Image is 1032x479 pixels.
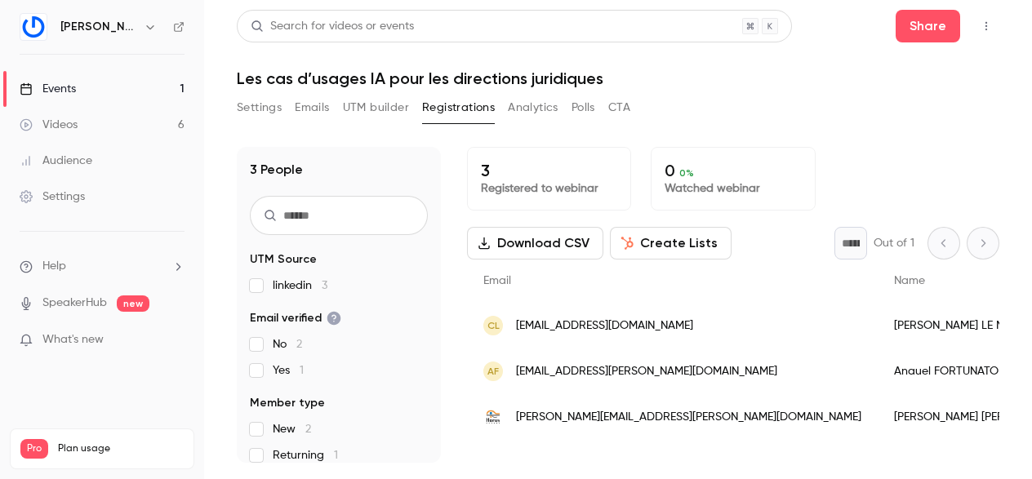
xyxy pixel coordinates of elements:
h1: Les cas d’usages IA pour les directions juridiques [237,69,999,88]
span: linkedin [273,277,327,294]
div: Search for videos or events [251,18,414,35]
span: Yes [273,362,304,379]
button: Registrations [422,95,495,121]
span: What's new [42,331,104,348]
button: Analytics [508,95,558,121]
span: 1 [334,450,338,461]
button: Create Lists [610,227,732,259]
span: 0 % [679,167,694,179]
span: Name [894,275,925,286]
div: Audience [20,153,92,169]
img: Gino LegalTech [20,14,47,40]
button: Share [896,10,960,42]
span: Plan usage [58,442,184,455]
span: No [273,336,302,353]
a: SpeakerHub [42,295,107,312]
span: AF [487,364,499,379]
span: New [273,421,311,437]
span: Returning [273,447,338,463]
span: [EMAIL_ADDRESS][DOMAIN_NAME] [516,317,693,335]
span: 2 [305,424,311,435]
li: help-dropdown-opener [20,258,185,275]
span: Help [42,258,66,275]
span: Email [483,275,511,286]
span: CL [487,318,500,333]
span: [PERSON_NAME][EMAIL_ADDRESS][PERSON_NAME][DOMAIN_NAME] [516,409,861,426]
button: UTM builder [343,95,409,121]
span: Pro [20,439,48,459]
span: 2 [296,339,302,350]
div: Events [20,81,76,97]
p: Watched webinar [665,180,801,197]
button: Polls [572,95,595,121]
img: horus-pharma.com [483,407,503,427]
p: Registered to webinar [481,180,617,197]
p: 3 [481,161,617,180]
span: 3 [322,280,327,291]
button: CTA [608,95,630,121]
span: 1 [300,365,304,376]
div: Videos [20,117,78,133]
h1: 3 People [250,160,303,180]
span: new [117,295,149,312]
h6: [PERSON_NAME] [60,19,137,35]
button: Download CSV [467,227,603,259]
p: Out of 1 [874,235,914,251]
span: Email verified [250,310,341,326]
span: Member type [250,395,325,411]
span: [EMAIL_ADDRESS][PERSON_NAME][DOMAIN_NAME] [516,363,777,380]
div: Settings [20,188,85,205]
p: 0 [665,161,801,180]
button: Emails [295,95,329,121]
button: Settings [237,95,282,121]
span: UTM Source [250,251,317,268]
